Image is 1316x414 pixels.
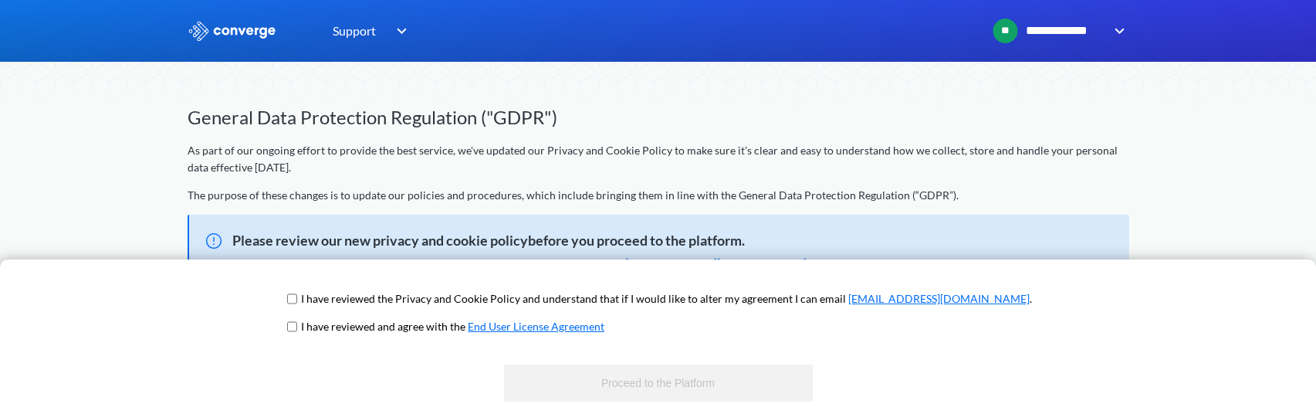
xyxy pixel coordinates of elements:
a: End User License Agreement [468,320,604,333]
p: I have reviewed the Privacy and Cookie Policy and understand that if I would like to alter my agr... [301,290,1032,307]
span: Support [333,21,376,40]
p: The purpose of these changes is to update our policies and procedures, which include bringing the... [188,187,1129,204]
a: [EMAIL_ADDRESS][DOMAIN_NAME] [848,292,1030,305]
span: If you have any concerns or would like to alter your agreement please contact us at [232,256,807,270]
p: As part of our ongoing effort to provide the best service, we've updated our Privacy and Cookie P... [188,142,1129,176]
a: [EMAIL_ADDRESS][DOMAIN_NAME] [625,256,807,270]
p: I have reviewed and agree with the [301,318,604,335]
img: downArrow.svg [1105,22,1129,40]
span: Please review our new privacy and cookie policybefore you proceed to the platform. [189,230,1114,252]
img: downArrow.svg [387,22,411,40]
button: Proceed to the Platform [504,365,813,402]
img: logo_ewhite.svg [188,21,277,41]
